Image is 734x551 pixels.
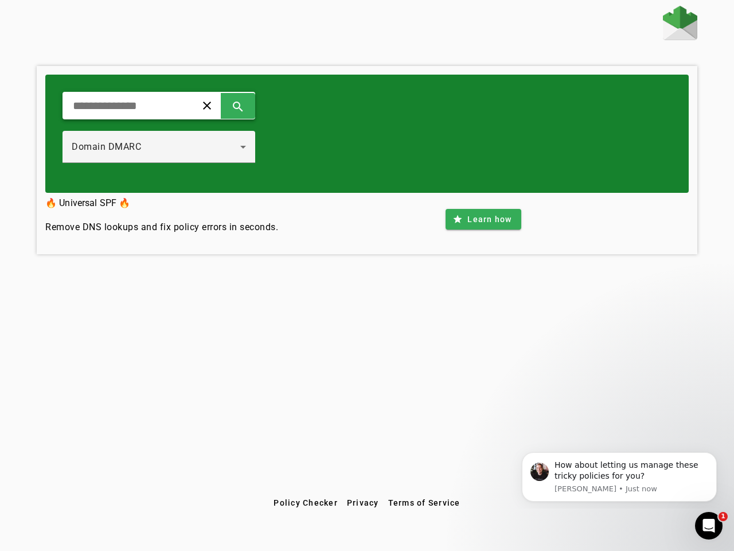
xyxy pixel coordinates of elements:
button: Terms of Service [384,492,465,513]
span: Policy Checker [274,498,338,507]
h3: 🔥 Universal SPF 🔥 [45,195,278,211]
button: Learn how [446,209,521,230]
a: Home [663,6,697,43]
button: Privacy [342,492,384,513]
span: 1 [719,512,728,521]
span: Terms of Service [388,498,460,507]
button: Policy Checker [269,492,342,513]
h4: Remove DNS lookups and fix policy errors in seconds. [45,220,278,234]
span: Learn how [467,214,512,225]
iframe: Intercom live chat [695,512,723,540]
span: Privacy [347,498,379,507]
img: Fraudmarc Logo [663,6,697,40]
iframe: Intercom notifications message [505,442,734,509]
span: Domain DMARC [72,141,141,152]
